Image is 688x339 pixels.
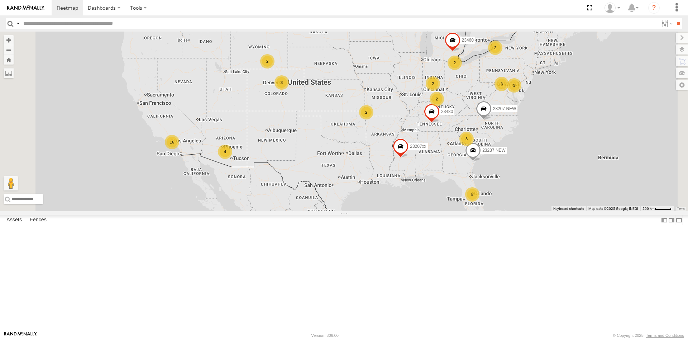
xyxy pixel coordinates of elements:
[677,207,685,210] a: Terms (opens in new tab)
[659,18,674,29] label: Search Filter Options
[26,215,50,225] label: Fences
[7,5,44,10] img: rand-logo.svg
[430,92,444,106] div: 2
[4,35,14,45] button: Zoom in
[493,106,516,111] span: 23207 NEW
[613,333,684,338] div: © Copyright 2025 -
[311,333,339,338] div: Version: 306.00
[4,176,18,190] button: Drag Pegman onto the map to open Street View
[4,68,14,78] label: Measure
[459,132,474,146] div: 3
[640,206,674,211] button: Map Scale: 200 km per 43 pixels
[441,109,453,114] span: 23480
[675,215,683,225] label: Hide Summary Table
[465,187,479,202] div: 5
[553,206,584,211] button: Keyboard shortcuts
[588,207,638,211] span: Map data ©2025 Google, INEGI
[462,38,474,43] span: 23460
[668,215,675,225] label: Dock Summary Table to the Right
[488,41,502,55] div: 2
[507,78,521,93] div: 3
[4,55,14,65] button: Zoom Home
[410,144,426,149] span: 23207xx
[494,77,509,91] div: 3
[602,3,623,13] div: Sardor Khadjimedov
[218,145,232,159] div: 4
[661,215,668,225] label: Dock Summary Table to the Left
[648,2,660,14] i: ?
[448,56,462,70] div: 2
[642,207,655,211] span: 200 km
[165,135,179,149] div: 16
[359,105,373,119] div: 2
[4,332,37,339] a: Visit our Website
[3,215,25,225] label: Assets
[482,148,506,153] span: 23237 NEW
[4,45,14,55] button: Zoom out
[426,76,440,91] div: 2
[646,333,684,338] a: Terms and Conditions
[260,54,274,69] div: 2
[676,80,688,90] label: Map Settings
[274,75,289,90] div: 3
[15,18,21,29] label: Search Query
